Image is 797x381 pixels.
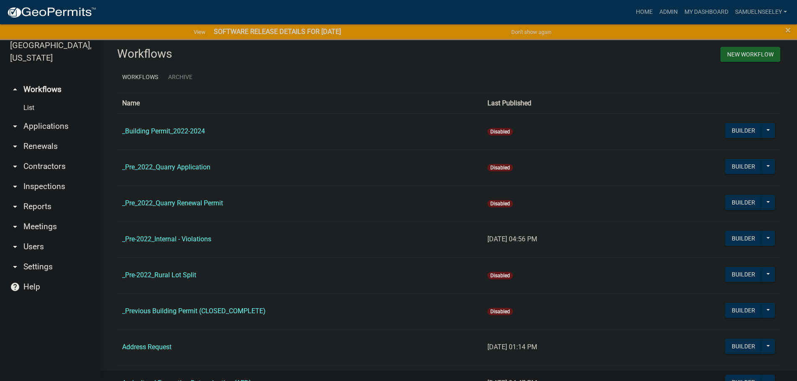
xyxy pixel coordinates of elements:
a: _Pre_2022_Quarry Renewal Permit [122,199,223,207]
i: arrow_drop_down [10,141,20,151]
a: Admin [656,4,681,20]
span: Disabled [487,200,513,207]
a: Archive [163,64,197,90]
strong: SOFTWARE RELEASE DETAILS FOR [DATE] [214,28,341,36]
span: [DATE] 01:14 PM [487,343,537,351]
button: Builder [725,231,762,246]
a: Workflows [117,64,163,90]
a: My Dashboard [681,4,732,20]
i: arrow_drop_down [10,222,20,232]
a: Home [633,4,656,20]
span: [DATE] 04:56 PM [487,235,537,243]
a: _Building Permit_2022-2024 [122,127,205,135]
a: Address Request [122,343,172,351]
th: Last Published [482,93,673,113]
button: Builder [725,267,762,282]
a: _Pre-2022_Internal - Violations [122,235,211,243]
a: SamuelNSeeley [732,4,790,20]
a: _Previous Building Permit (CLOSED_COMPLETE) [122,307,266,315]
span: × [785,24,791,36]
i: arrow_drop_down [10,121,20,131]
span: Disabled [487,164,513,171]
button: Close [785,25,791,35]
span: Disabled [487,272,513,279]
a: _Pre-2022_Rural Lot Split [122,271,196,279]
button: Builder [725,303,762,318]
button: Don't show again [508,25,555,39]
span: Disabled [487,128,513,136]
i: arrow_drop_up [10,84,20,95]
i: arrow_drop_down [10,242,20,252]
a: View [190,25,209,39]
i: arrow_drop_down [10,262,20,272]
a: _Pre_2022_Quarry Application [122,163,210,171]
span: Disabled [487,308,513,315]
i: arrow_drop_down [10,161,20,171]
h3: Workflows [117,47,443,61]
i: arrow_drop_down [10,202,20,212]
i: arrow_drop_down [10,182,20,192]
button: Builder [725,159,762,174]
th: Name [117,93,482,113]
button: Builder [725,123,762,138]
i: help [10,282,20,292]
button: Builder [725,339,762,354]
button: New Workflow [720,47,780,62]
button: Builder [725,195,762,210]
